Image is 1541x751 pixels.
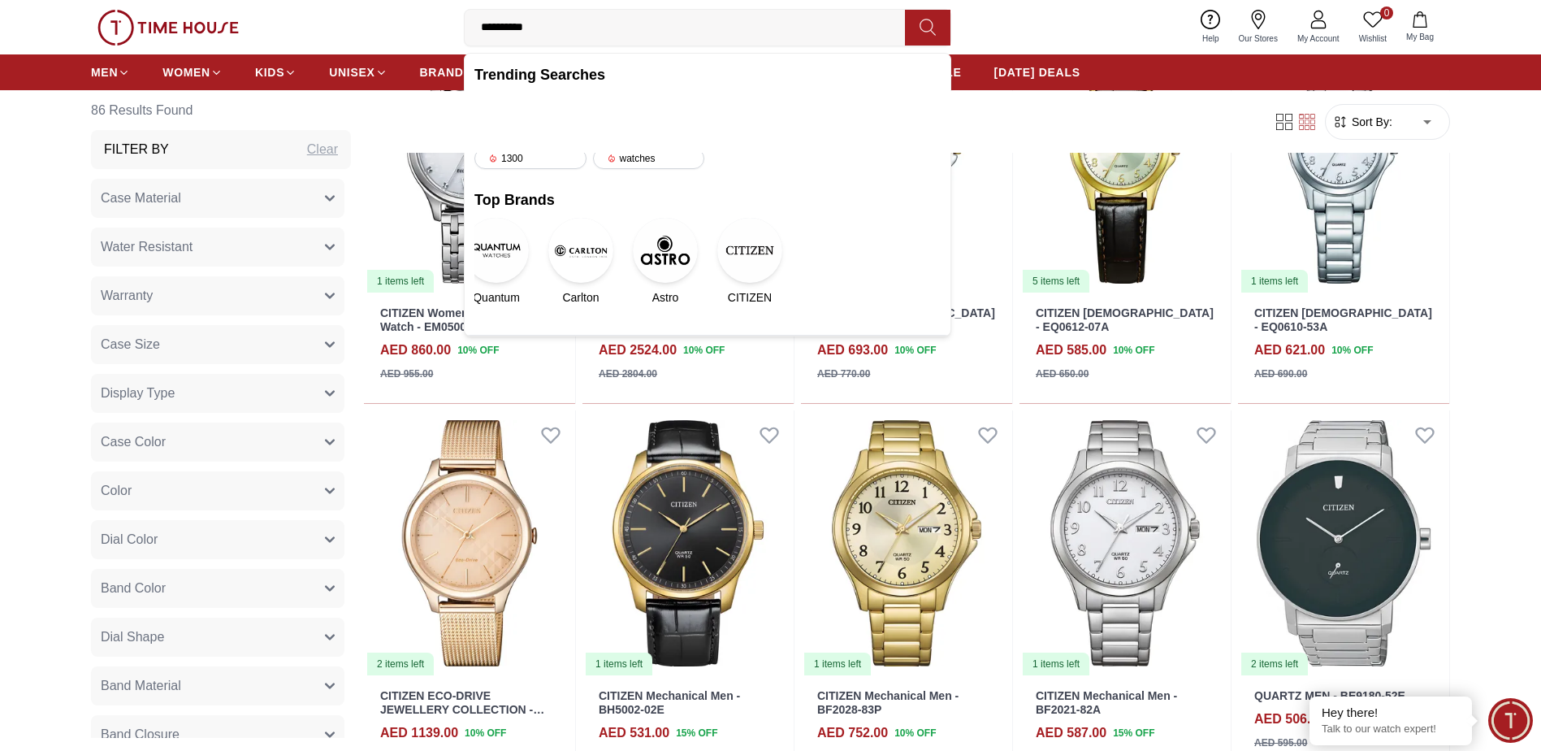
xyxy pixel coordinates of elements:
h6: 86 Results Found [91,91,351,130]
a: KIDS [255,58,297,87]
div: watches [593,148,705,169]
div: Chat Widget [1488,698,1533,743]
span: Help [1196,33,1226,45]
button: Case Color [91,423,344,462]
div: 1 items left [367,270,434,293]
a: CITIZEN Mechanical Men - BF2021-82A1 items left [1019,410,1231,677]
span: Wishlist [1353,33,1393,45]
button: Dial Shape [91,618,344,657]
div: 2 items left [367,653,434,675]
button: Color [91,471,344,510]
h4: AED 693.00 [817,341,888,360]
span: Water Resistant [101,237,193,257]
a: QuantumQuantum [474,218,518,306]
h4: AED 2524.00 [599,341,677,360]
div: 1 items left [1023,653,1089,675]
img: CITIZEN Women's Silver Dial Watch - EM0500-73A [364,28,575,294]
span: Dial Color [101,530,158,549]
span: KIDS [255,64,284,80]
img: CITIZEN Ladies - EQ0610-53A [1238,28,1449,294]
button: Display Type [91,374,344,413]
button: Sort By: [1332,114,1392,130]
a: CITIZEN Mechanical Men - BF2028-83P1 items left [801,410,1012,677]
div: 1 items left [1241,270,1308,293]
span: Band Material [101,676,181,696]
p: Talk to our watch expert! [1322,723,1460,736]
a: CITIZEN [DEMOGRAPHIC_DATA] - EQ0610-53A [1254,306,1432,333]
span: MEN [91,64,118,80]
a: UNISEX [329,58,387,87]
div: AED 650.00 [1036,367,1089,381]
span: Display Type [101,384,175,403]
button: Case Material [91,179,344,218]
span: Our Stores [1232,33,1284,45]
button: Water Resistant [91,228,344,267]
a: CITIZEN ECO-DRIVE JEWELLERY COLLECTION - EM0503-83X [380,689,544,730]
img: CITIZEN ECO-DRIVE JEWELLERY COLLECTION - EM0503-83X [364,410,575,677]
span: 10 % OFF [465,726,506,740]
span: Case Color [101,432,166,452]
div: 1 items left [586,653,652,675]
span: 15 % OFF [676,726,717,740]
span: Carlton [562,289,599,306]
img: CITIZEN Mechanical Men - BH5002-02E [582,410,794,677]
a: Our Stores [1229,7,1288,48]
div: Hey there! [1322,705,1460,721]
div: 2 items left [1241,653,1308,675]
h4: AED 860.00 [380,341,451,360]
img: CITIZEN [717,218,782,283]
span: 10 % OFF [1113,343,1154,358]
span: 15 % OFF [1113,726,1154,740]
span: My Account [1291,33,1346,45]
img: CITIZEN Mechanical Men - BF2028-83P [801,410,1012,677]
h2: Trending Searches [474,63,941,86]
h2: Top Brands [474,189,941,211]
img: Carlton [548,218,613,283]
a: CarltonCarlton [559,218,603,306]
button: Dial Color [91,520,344,559]
span: Dial Shape [101,627,164,647]
a: MEN [91,58,130,87]
button: Case Size [91,325,344,364]
span: BRANDS [420,64,472,80]
div: 1300 [474,148,587,169]
span: 10 % OFF [1331,343,1373,358]
img: CITIZEN Ladies - EQ0612-07A [1019,28,1231,294]
h4: AED 621.00 [1254,341,1325,360]
h3: Filter By [104,140,169,159]
a: CITIZEN Mechanical Men - BH5002-02E1 items left [582,410,794,677]
div: AED 690.00 [1254,367,1307,381]
span: 10 % OFF [457,343,499,358]
button: Band Material [91,666,344,705]
span: [DATE] DEALS [994,64,1080,80]
span: Warranty [101,286,153,306]
img: CITIZEN Mechanical Men - BF2021-82A [1019,410,1231,677]
h4: AED 531.00 [599,723,669,743]
span: Sort By: [1348,114,1392,130]
span: Case Size [101,335,160,354]
a: CITIZEN Ladies - EQ0612-07A5 items left [1019,28,1231,294]
img: Astro [633,218,698,283]
a: QUARTZ MEN - BE9180-52E2 items left [1238,410,1449,677]
span: Band Color [101,579,166,598]
span: UNISEX [329,64,374,80]
div: AED 955.00 [380,367,433,381]
div: AED 2804.00 [599,367,657,381]
a: CITIZEN Women's Silver Dial Watch - EM0500-73A1 items left [364,28,575,294]
a: CITIZEN Mechanical Men - BF2028-83P [817,689,959,716]
a: BRANDS [420,58,472,87]
a: CITIZEN [DEMOGRAPHIC_DATA] - EQ0612-07A [1036,306,1214,333]
div: 1 items left [804,653,871,675]
h4: AED 585.00 [1036,341,1106,360]
span: WOMEN [162,64,210,80]
a: CITIZEN Mechanical Men - BH5002-02E [599,689,740,716]
button: Band Color [91,569,344,608]
span: Quantum [473,289,520,306]
span: My Bag [1400,31,1440,43]
span: 10 % OFF [894,726,936,740]
span: Band Closure [101,725,180,744]
button: Warranty [91,276,344,315]
a: AstroAstro [643,218,687,306]
a: CITIZEN Women's Silver Dial Watch - EM0500-73A [380,306,535,333]
span: Astro [652,289,679,306]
